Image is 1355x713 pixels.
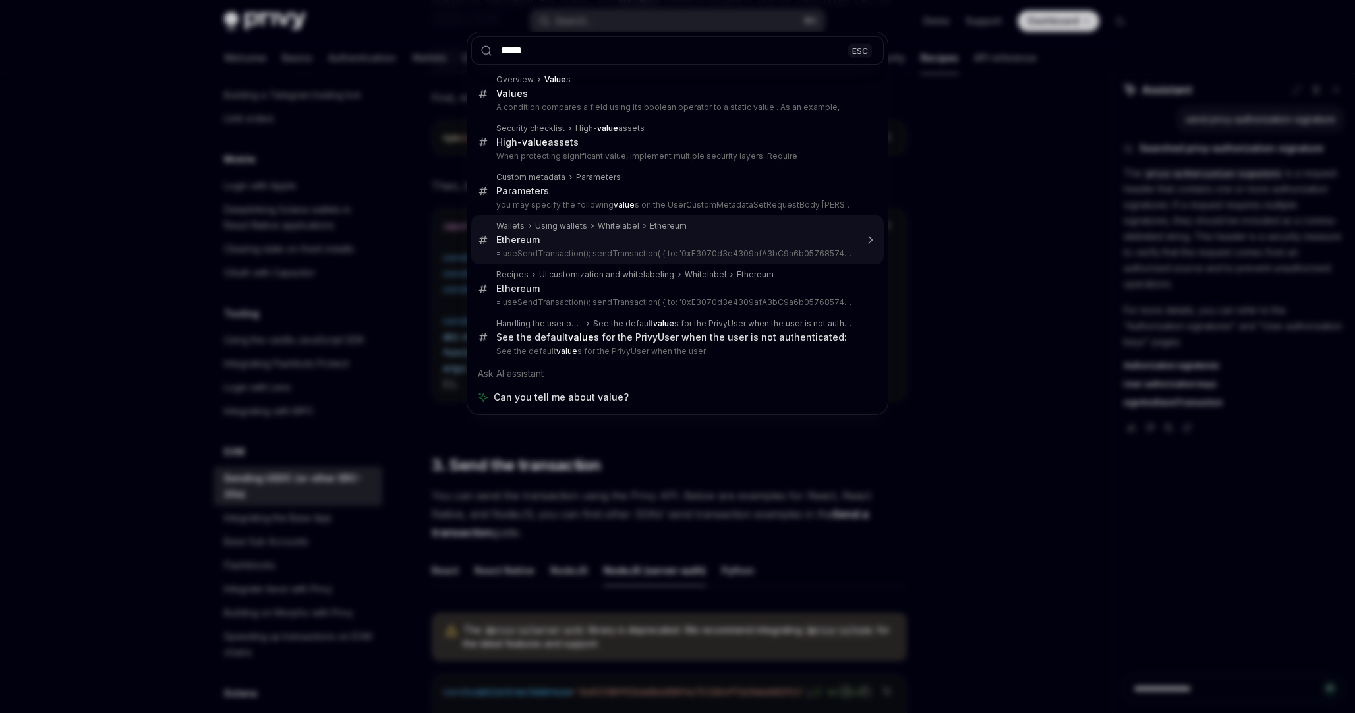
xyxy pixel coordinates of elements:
[471,362,884,385] div: Ask AI assistant
[496,248,856,259] p: = useSendTransaction(); sendTransaction( { to: '0xE3070d3e4309afA3bC9a6b057685743CF42da77C',
[496,318,583,329] div: Handling the user object
[496,331,847,343] div: See the default s for the PrivyUser when the user is not authenticated:
[539,270,674,280] div: UI customization and whitelabeling
[544,74,571,85] div: s
[650,221,687,231] div: Ethereum
[576,172,621,183] div: Parameters
[598,221,639,231] div: Whitelabel
[556,346,577,356] b: value
[496,221,525,231] div: Wallets
[544,74,566,84] b: Value
[848,43,872,57] div: ESC
[496,185,549,197] div: Parameters
[535,221,587,231] div: Using wallets
[614,200,635,210] b: value
[496,88,523,99] b: Value
[496,346,856,356] p: See the default s for the PrivyUser when the user
[496,270,529,280] div: Recipes
[575,123,645,134] div: High- assets
[496,297,856,308] p: = useSendTransaction(); sendTransaction( { to: '0xE3070d3e4309afA3bC9a6b057685743CF42da77C',
[496,172,565,183] div: Custom metadata
[496,102,856,113] p: A condition compares a field using its boolean operator to a static value . As an example,
[496,136,579,148] div: High- assets
[737,270,774,280] div: Ethereum
[597,123,618,133] b: value
[496,123,565,134] div: Security checklist
[496,88,528,100] div: s
[685,270,726,280] div: Whitelabel
[653,318,674,328] b: value
[496,200,856,210] p: you may specify the following s on the UserCustomMetadataSetRequestBody [PERSON_NAME]
[496,283,540,295] div: Ethereum
[496,151,856,161] p: When protecting significant value, implement multiple security layers: Require
[522,136,548,148] b: value
[568,331,594,343] b: value
[494,391,629,404] span: Can you tell me about value?
[593,318,856,329] div: See the default s for the PrivyUser when the user is not authenticated:
[496,234,540,246] div: Ethereum
[496,74,534,85] div: Overview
